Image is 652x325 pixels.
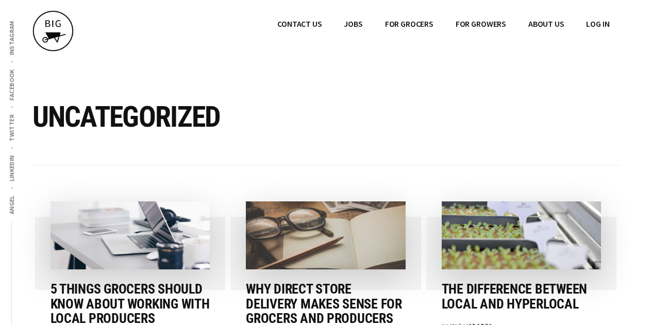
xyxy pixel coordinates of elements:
span: ABOUT US [528,19,564,29]
span: Twitter [8,114,15,142]
a: ABOUT US [518,10,575,37]
span: FOR GROWERS [456,19,506,29]
a: LinkedIn [6,149,17,187]
a: FOR GROCERS [375,10,444,37]
nav: Main [267,10,620,37]
a: FOR GROWERS [445,10,516,37]
a: Instagram [6,14,17,61]
span: Instagram [8,21,15,55]
h1: Uncategorized [32,102,620,131]
a: Log In [576,10,620,37]
a: Angel [6,189,17,220]
span: Facebook [8,69,15,100]
a: Facebook [6,63,17,107]
span: CONTACT US [277,19,322,29]
a: The difference between local and hyperlocal [442,281,587,312]
a: JOBS [333,10,373,37]
a: Twitter [6,108,17,148]
a: CONTACT US [267,10,332,37]
span: JOBS [344,19,362,29]
span: LinkedIn [8,155,15,181]
span: FOR GROCERS [385,19,433,29]
img: BIG WHEELBARROW [32,10,74,52]
span: Log In [586,19,609,29]
span: Angel [8,195,15,214]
